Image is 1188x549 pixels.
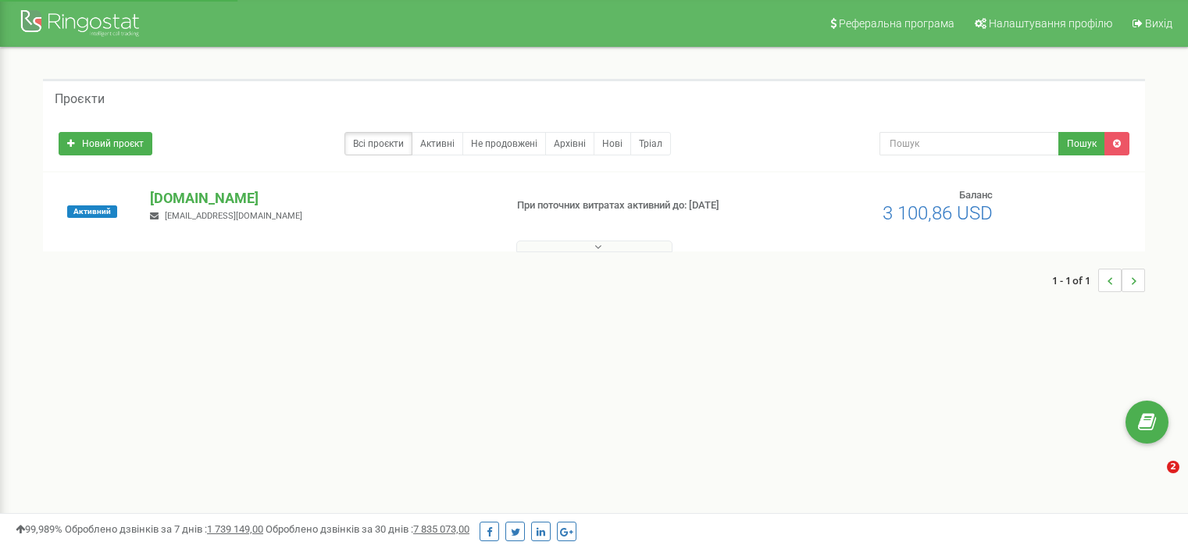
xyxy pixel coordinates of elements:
[165,211,302,221] span: [EMAIL_ADDRESS][DOMAIN_NAME]
[413,523,469,535] u: 7 835 073,00
[16,523,62,535] span: 99,989%
[545,132,594,155] a: Архівні
[59,132,152,155] a: Новий проєкт
[839,17,954,30] span: Реферальна програма
[462,132,546,155] a: Не продовжені
[55,92,105,106] h5: Проєкти
[1058,132,1105,155] button: Пошук
[989,17,1112,30] span: Налаштування профілю
[517,198,767,213] p: При поточних витратах активний до: [DATE]
[207,523,263,535] u: 1 739 149,00
[266,523,469,535] span: Оброблено дзвінків за 30 днів :
[412,132,463,155] a: Активні
[1135,461,1172,498] iframe: Intercom live chat
[150,188,491,209] p: [DOMAIN_NAME]
[959,189,993,201] span: Баланс
[344,132,412,155] a: Всі проєкти
[1052,253,1145,308] nav: ...
[879,132,1059,155] input: Пошук
[594,132,631,155] a: Нові
[1145,17,1172,30] span: Вихід
[630,132,671,155] a: Тріал
[883,202,993,224] span: 3 100,86 USD
[65,523,263,535] span: Оброблено дзвінків за 7 днів :
[1167,461,1179,473] span: 2
[67,205,117,218] span: Активний
[1052,269,1098,292] span: 1 - 1 of 1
